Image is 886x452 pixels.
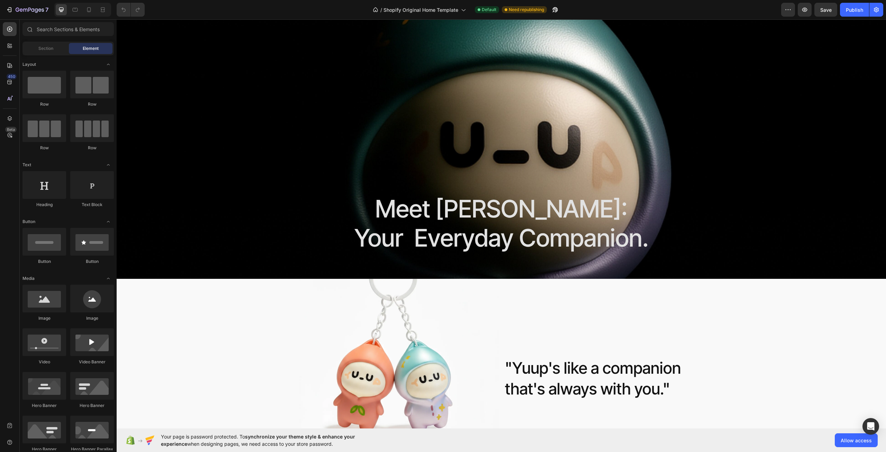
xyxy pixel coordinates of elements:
[22,275,35,282] span: Media
[70,145,114,151] div: Row
[22,145,66,151] div: Row
[846,6,863,14] div: Publish
[117,3,145,17] div: Undo/Redo
[103,273,114,284] span: Toggle open
[70,315,114,321] div: Image
[22,402,66,409] div: Hero Banner
[45,6,48,14] p: 7
[22,61,36,68] span: Layout
[103,59,114,70] span: Toggle open
[835,433,878,447] button: Allow access
[841,437,872,444] span: Allow access
[161,434,355,447] span: synchronize your theme style & enhance your experience
[70,359,114,365] div: Video Banner
[38,45,53,52] span: Section
[70,101,114,107] div: Row
[820,7,832,13] span: Save
[380,6,382,14] span: /
[22,162,31,168] span: Text
[482,7,496,13] span: Default
[117,19,886,428] iframe: Design area
[22,202,66,208] div: Heading
[840,3,869,17] button: Publish
[22,315,66,321] div: Image
[83,45,99,52] span: Element
[103,216,114,227] span: Toggle open
[70,202,114,208] div: Text Block
[22,359,66,365] div: Video
[814,3,837,17] button: Save
[103,159,114,170] span: Toggle open
[383,6,458,14] span: Shopify Original Home Template
[22,219,35,225] span: Button
[70,258,114,265] div: Button
[509,7,544,13] span: Need republishing
[22,22,114,36] input: Search Sections & Elements
[70,402,114,409] div: Hero Banner
[388,338,587,381] h2: "Yuup's like a companion that's always with you."
[221,174,548,234] h2: Meet [PERSON_NAME]: Your Everyday Companion.
[22,101,66,107] div: Row
[5,127,17,132] div: Beta
[3,3,52,17] button: 7
[862,418,879,435] div: Open Intercom Messenger
[22,258,66,265] div: Button
[161,433,382,447] span: Your page is password protected. To when designing pages, we need access to your store password.
[7,74,17,79] div: 450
